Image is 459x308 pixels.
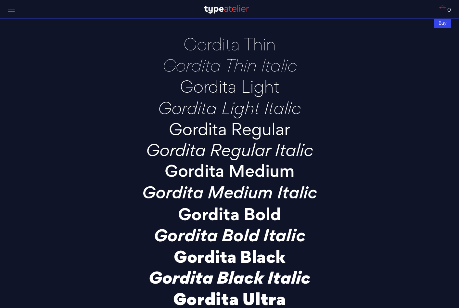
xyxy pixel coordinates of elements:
p: Gordita Black [116,247,343,265]
p: Gordita Regular [116,120,343,138]
p: Gordita Light [116,77,343,95]
p: Gordita Bold Italic [116,226,343,244]
a: 0 [439,6,451,13]
p: Gordita Bold [116,205,343,223]
p: Gordita Thin [116,35,343,53]
div: Buy [434,19,451,28]
p: Gordita Light Italic [116,99,343,117]
span: 0 [446,7,451,13]
p: Gordita Ultra [116,289,343,307]
p: Gordita Medium Italic [116,183,343,201]
img: TA_Logo.svg [204,5,249,14]
p: Gordita Thin Italic [116,56,343,74]
p: Gordita Medium [116,162,343,180]
img: Cart_Icon.svg [439,6,446,13]
p: Gordita Black Italic [116,268,343,286]
p: Gordita Regular Italic [116,141,343,159]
